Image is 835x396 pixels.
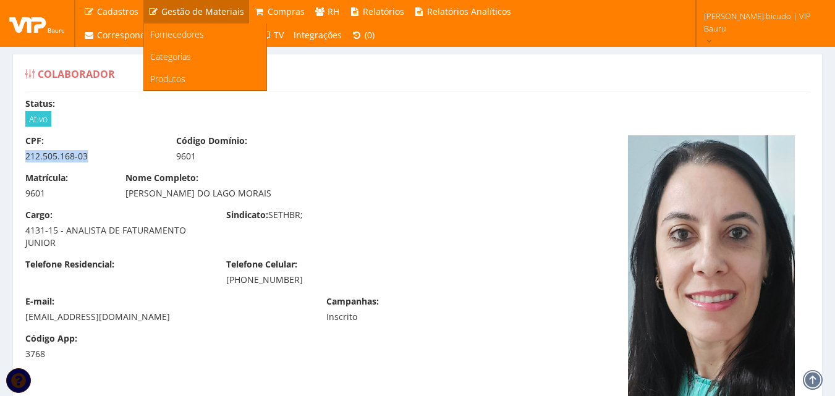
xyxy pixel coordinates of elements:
span: Relatórios [363,6,404,17]
span: Gestão de Materiais [161,6,244,17]
span: RH [328,6,339,17]
span: (0) [365,29,375,41]
a: Categorias [144,46,266,68]
div: 212.505.168-03 [25,150,158,162]
div: Inscrito [326,311,459,323]
label: CPF: [25,135,44,147]
label: Status: [25,98,55,110]
div: 9601 [176,150,308,162]
label: E-mail: [25,295,54,308]
span: Colaborador [38,67,115,81]
div: [EMAIL_ADDRESS][DOMAIN_NAME] [25,311,308,323]
div: SETHBR; [217,209,418,224]
div: 3768 [25,348,107,360]
a: Produtos [144,68,266,90]
label: Código App: [25,332,77,345]
a: Integrações [289,23,347,47]
span: [PERSON_NAME].bicudo | VIP Bauru [704,10,819,35]
div: 9601 [25,187,107,200]
label: Nome Completo: [125,172,198,184]
span: Ativo [25,111,51,127]
div: [PHONE_NUMBER] [226,274,409,286]
div: 4131-15 - ANALISTA DE FATURAMENTO JUNIOR [25,224,208,249]
label: Telefone Celular: [226,258,297,271]
a: TV [255,23,289,47]
label: Campanhas: [326,295,379,308]
img: logo [9,14,65,33]
label: Cargo: [25,209,53,221]
a: Fornecedores [144,23,266,46]
div: [PERSON_NAME] DO LAGO MORAIS [125,187,509,200]
span: Relatórios Analíticos [427,6,511,17]
span: Fornecedores [150,28,204,40]
span: TV [274,29,284,41]
label: Código Domínio: [176,135,247,147]
a: (0) [347,23,380,47]
span: Integrações [294,29,342,41]
span: Produtos [150,73,185,85]
span: Correspondências [97,29,172,41]
label: Telefone Residencial: [25,258,114,271]
a: Correspondências [78,23,177,47]
span: Categorias [150,51,191,62]
label: Sindicato: [226,209,268,221]
label: Matrícula: [25,172,68,184]
span: Cadastros [97,6,138,17]
span: Compras [268,6,305,17]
